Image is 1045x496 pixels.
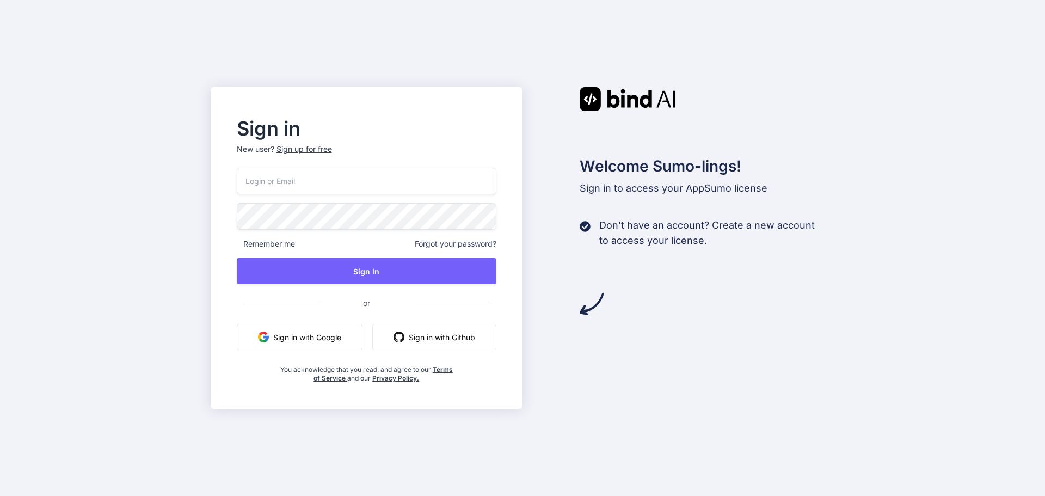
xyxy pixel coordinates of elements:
[237,144,497,168] p: New user?
[237,120,497,137] h2: Sign in
[580,292,604,316] img: arrow
[394,332,404,342] img: github
[580,155,835,177] h2: Welcome Sumo-lings!
[280,359,453,383] div: You acknowledge that you read, and agree to our and our
[258,332,269,342] img: google
[237,258,497,284] button: Sign In
[237,324,362,350] button: Sign in with Google
[276,144,332,155] div: Sign up for free
[237,168,497,194] input: Login or Email
[237,238,295,249] span: Remember me
[313,365,453,382] a: Terms of Service
[372,324,496,350] button: Sign in with Github
[415,238,496,249] span: Forgot your password?
[319,290,414,316] span: or
[580,87,675,111] img: Bind AI logo
[599,218,815,248] p: Don't have an account? Create a new account to access your license.
[580,181,835,196] p: Sign in to access your AppSumo license
[372,374,419,382] a: Privacy Policy.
